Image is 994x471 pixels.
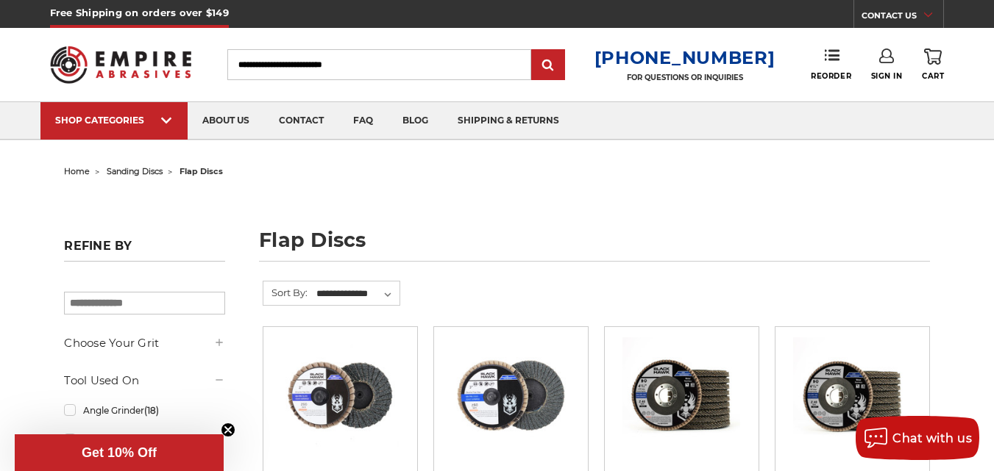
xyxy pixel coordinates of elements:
span: Reorder [811,71,851,81]
span: Sign In [871,71,903,81]
img: Black Hawk 4-1/2" x 7/8" Flap Disc Type 27 - 10 Pack [793,337,911,455]
button: Chat with us [856,416,979,460]
a: Cart [922,48,944,81]
div: SHOP CATEGORIES [55,115,173,126]
a: blog [388,102,443,140]
a: Die Grinder [64,427,224,453]
a: about us [188,102,264,140]
a: 4.5" Black Hawk Zirconia Flap Disc 10 Pack [615,337,748,470]
button: Close teaser [221,423,235,437]
select: Sort By: [314,283,400,305]
span: Cart [922,71,944,81]
a: contact [264,102,338,140]
h5: Choose Your Grit [64,334,224,352]
a: BHA 3" Quick Change 60 Grit Flap Disc for Fine Grinding and Finishing [444,337,578,470]
label: Sort By: [263,281,308,303]
a: Reorder [811,48,851,80]
span: Chat with us [892,431,972,445]
h5: Tool Used On [64,372,224,389]
div: Get 10% OffClose teaser [15,434,224,471]
span: Get 10% Off [82,445,157,460]
img: Empire Abrasives [50,37,191,92]
a: sanding discs [107,166,163,176]
a: Black Hawk 4-1/2" x 7/8" Flap Disc Type 27 - 10 Pack [786,337,919,470]
a: CONTACT US [862,7,943,28]
span: flap discs [180,166,223,176]
input: Submit [533,51,563,80]
a: [PHONE_NUMBER] [594,47,775,68]
img: 4.5" Black Hawk Zirconia Flap Disc 10 Pack [622,337,740,455]
span: (18) [144,405,159,416]
p: FOR QUESTIONS OR INQUIRIES [594,73,775,82]
a: Black Hawk Abrasives 2-inch Zirconia Flap Disc with 60 Grit Zirconia for Smooth Finishing [274,337,407,470]
img: BHA 3" Quick Change 60 Grit Flap Disc for Fine Grinding and Finishing [452,337,569,455]
h5: Refine by [64,239,224,262]
img: Black Hawk Abrasives 2-inch Zirconia Flap Disc with 60 Grit Zirconia for Smooth Finishing [281,337,399,455]
a: Angle Grinder [64,398,224,423]
a: home [64,166,90,176]
a: shipping & returns [443,102,574,140]
a: faq [338,102,388,140]
h1: flap discs [259,230,930,262]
